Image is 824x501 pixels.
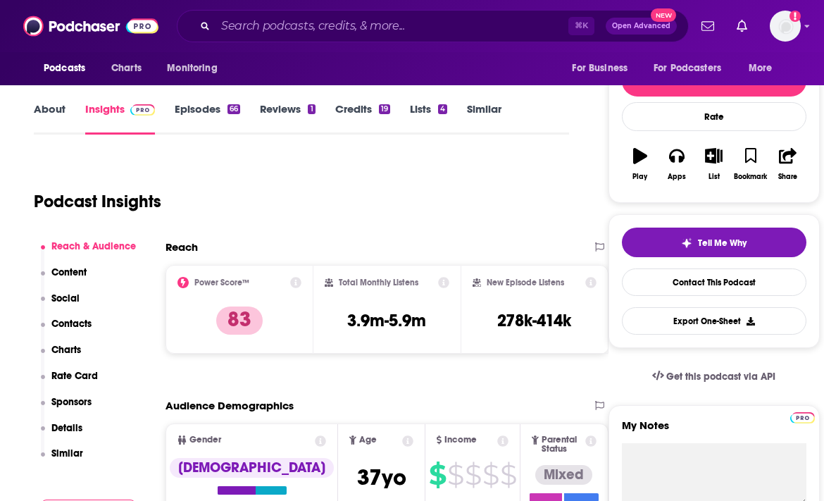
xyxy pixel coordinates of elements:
img: User Profile [770,11,801,42]
div: Rate [622,102,806,131]
h2: Reach [166,240,198,254]
a: Charts [102,55,150,82]
input: Search podcasts, credits, & more... [216,15,568,37]
button: tell me why sparkleTell Me Why [622,228,806,257]
span: $ [447,464,463,486]
div: Apps [668,173,686,181]
div: Share [778,173,797,181]
button: Apps [658,139,695,190]
button: Export One-Sheet [622,307,806,335]
span: $ [482,464,499,486]
button: Play [622,139,658,190]
a: Show notifications dropdown [696,14,720,38]
button: open menu [644,55,742,82]
span: $ [500,464,516,486]
span: Open Advanced [612,23,670,30]
span: For Business [572,58,628,78]
h3: 278k-414k [497,310,571,331]
div: Bookmark [734,173,767,181]
img: Podchaser Pro [790,412,815,423]
p: Sponsors [51,396,92,408]
div: [DEMOGRAPHIC_DATA] [170,458,334,478]
button: Content [41,266,87,292]
img: tell me why sparkle [681,237,692,249]
p: Details [51,422,82,434]
a: About [34,102,65,135]
div: Search podcasts, credits, & more... [177,10,689,42]
span: Age [359,435,377,445]
a: Similar [467,102,501,135]
p: Rate Card [51,370,98,382]
p: Social [51,292,80,304]
div: 4 [438,104,447,114]
p: Content [51,266,87,278]
a: Get this podcast via API [641,359,787,394]
a: Lists4 [410,102,447,135]
button: Charts [41,344,82,370]
button: Details [41,422,83,448]
button: open menu [34,55,104,82]
a: Contact This Podcast [622,268,806,296]
h2: Audience Demographics [166,399,294,412]
span: For Podcasters [654,58,721,78]
span: $ [465,464,481,486]
button: Rate Card [41,370,99,396]
p: Reach & Audience [51,240,136,252]
button: Open AdvancedNew [606,18,677,35]
div: Mixed [535,465,592,485]
span: New [651,8,676,22]
a: Episodes66 [175,102,240,135]
a: InsightsPodchaser Pro [85,102,155,135]
span: Charts [111,58,142,78]
span: Income [444,435,477,445]
p: Charts [51,344,81,356]
a: Pro website [790,410,815,423]
button: Reach & Audience [41,240,137,266]
button: Similar [41,447,84,474]
p: Similar [51,447,83,459]
span: ⌘ K [568,17,594,35]
span: Logged in as megcassidy [770,11,801,42]
a: Reviews1 [260,102,315,135]
p: Contacts [51,318,92,330]
button: open menu [739,55,790,82]
span: Tell Me Why [698,237,747,249]
span: More [749,58,773,78]
h2: Power Score™ [194,278,249,287]
span: Podcasts [44,58,85,78]
p: 83 [216,307,263,335]
div: 1 [308,104,315,114]
h2: New Episode Listens [487,278,564,287]
span: $ [429,464,446,486]
button: Show profile menu [770,11,801,42]
button: Bookmark [732,139,769,190]
span: Parental Status [542,435,582,454]
button: Contacts [41,318,92,344]
img: Podchaser Pro [130,104,155,116]
span: Get this podcast via API [666,371,775,383]
span: 37 yo [357,464,406,491]
button: open menu [157,55,235,82]
div: 19 [379,104,390,114]
button: List [695,139,732,190]
div: List [708,173,720,181]
a: Credits19 [335,102,390,135]
button: Social [41,292,80,318]
span: Monitoring [167,58,217,78]
img: Podchaser - Follow, Share and Rate Podcasts [23,13,158,39]
label: My Notes [622,419,806,443]
button: Share [769,139,806,190]
button: Sponsors [41,396,92,422]
svg: Add a profile image [789,11,801,22]
div: 66 [227,104,240,114]
h1: Podcast Insights [34,191,161,212]
h2: Total Monthly Listens [339,278,418,287]
div: Play [632,173,647,181]
button: open menu [562,55,645,82]
a: Show notifications dropdown [731,14,753,38]
h3: 3.9m-5.9m [347,310,426,331]
span: Gender [189,435,221,445]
